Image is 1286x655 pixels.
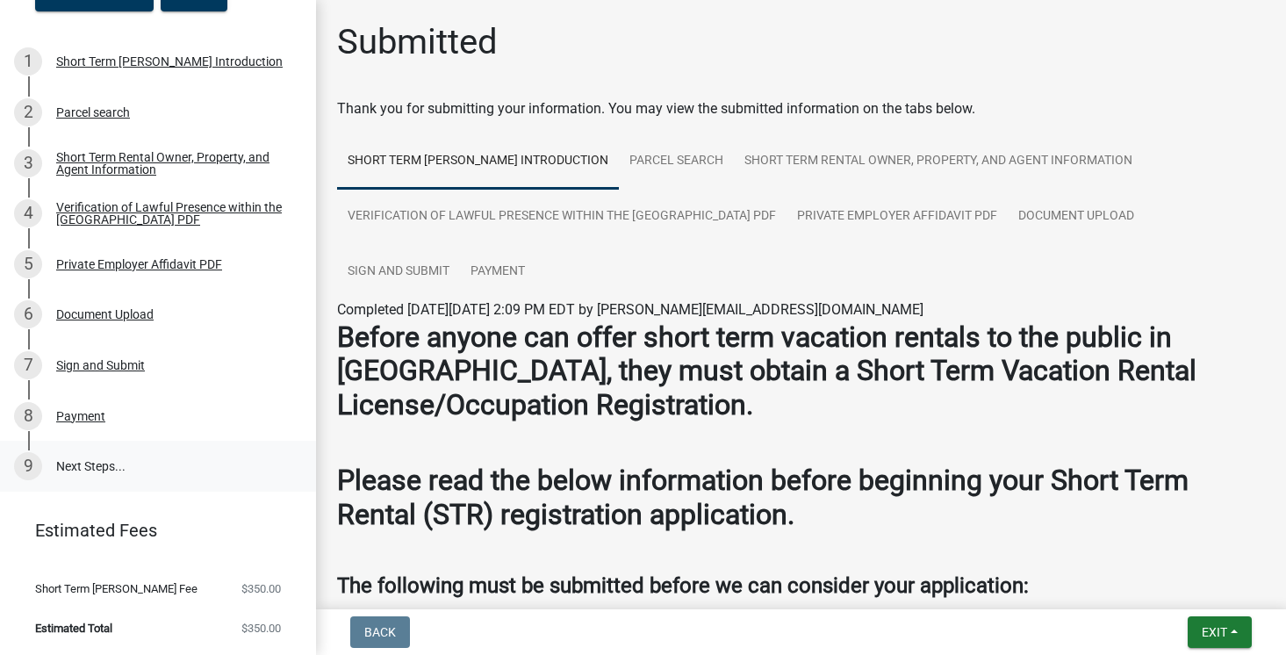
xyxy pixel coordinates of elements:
[619,133,734,190] a: Parcel search
[56,201,288,226] div: Verification of Lawful Presence within the [GEOGRAPHIC_DATA] PDF
[56,55,283,68] div: Short Term [PERSON_NAME] Introduction
[337,98,1265,119] div: Thank you for submitting your information. You may view the submitted information on the tabs below.
[364,625,396,639] span: Back
[35,623,112,634] span: Estimated Total
[734,133,1143,190] a: Short Term Rental Owner, Property, and Agent Information
[14,402,42,430] div: 8
[14,199,42,227] div: 4
[14,149,42,177] div: 3
[14,98,42,126] div: 2
[14,513,288,548] a: Estimated Fees
[14,351,42,379] div: 7
[35,583,198,594] span: Short Term [PERSON_NAME] Fee
[787,189,1008,245] a: Private Employer Affidavit PDF
[337,573,1029,598] strong: The following must be submitted before we can consider your application:
[56,106,130,119] div: Parcel search
[1008,189,1145,245] a: Document Upload
[337,301,923,318] span: Completed [DATE][DATE] 2:09 PM EDT by [PERSON_NAME][EMAIL_ADDRESS][DOMAIN_NAME]
[337,464,1189,530] strong: Please read the below information before beginning your Short Term Rental (STR) registration appl...
[460,244,535,300] a: Payment
[337,189,787,245] a: Verification of Lawful Presence within the [GEOGRAPHIC_DATA] PDF
[56,151,288,176] div: Short Term Rental Owner, Property, and Agent Information
[337,21,498,63] h1: Submitted
[56,258,222,270] div: Private Employer Affidavit PDF
[337,244,460,300] a: Sign and Submit
[56,359,145,371] div: Sign and Submit
[350,616,410,648] button: Back
[14,300,42,328] div: 6
[241,623,281,634] span: $350.00
[1188,616,1252,648] button: Exit
[14,250,42,278] div: 5
[337,133,619,190] a: Short Term [PERSON_NAME] Introduction
[14,452,42,480] div: 9
[56,308,154,320] div: Document Upload
[56,410,105,422] div: Payment
[14,47,42,76] div: 1
[337,320,1196,421] strong: Before anyone can offer short term vacation rentals to the public in [GEOGRAPHIC_DATA], they must...
[1202,625,1227,639] span: Exit
[241,583,281,594] span: $350.00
